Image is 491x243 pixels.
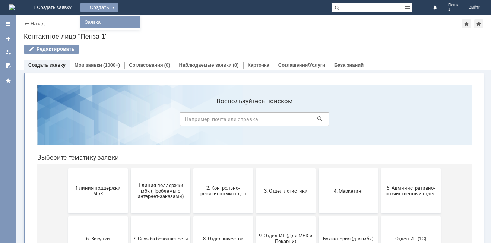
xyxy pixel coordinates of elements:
[2,33,14,45] a: Создать заявку
[37,137,96,182] button: 6. Закупки
[149,33,298,47] input: Например, почта или справка
[99,89,159,134] button: 1 линия поддержки мбк (Проблемы с интернет-заказами)
[227,204,282,210] span: Франчайзинг
[162,89,222,134] button: 2. Контрольно-ревизионный отдел
[39,157,94,162] span: 6. Закупки
[474,19,483,28] div: Сделать домашней страницей
[102,103,157,120] span: 1 линия поддержки мбк (Проблемы с интернет-заказами)
[352,157,407,162] span: Отдел ИТ (1С)
[82,18,139,27] a: Заявка
[289,109,345,114] span: 4. Маркетинг
[350,89,409,134] button: 5. Административно-хозяйственный отдел
[99,137,159,182] button: 7. Служба безопасности
[99,185,159,230] button: Отдел-ИТ (Офис)
[37,185,96,230] button: Отдел-ИТ (Битрикс24 и CRM)
[164,157,219,162] span: 8. Отдел качества
[350,185,409,230] button: [PERSON_NAME]. Услуги ИТ для МБК (оформляет L1)
[227,109,282,114] span: 3. Отдел логистики
[31,21,44,26] a: Назад
[448,3,460,7] span: Пенза
[352,199,407,215] span: [PERSON_NAME]. Услуги ИТ для МБК (оформляет L1)
[350,137,409,182] button: Отдел ИТ (1С)
[179,62,232,68] a: Наблюдаемые заявки
[287,137,347,182] button: Бухгалтерия (для мбк)
[287,89,347,134] button: 4. Маркетинг
[164,106,219,117] span: 2. Контрольно-ревизионный отдел
[80,3,118,12] div: Создать
[248,62,269,68] a: Карточка
[233,62,239,68] div: (0)
[37,89,96,134] button: 1 линия поддержки МБК
[405,3,412,10] span: Расширенный поиск
[289,202,345,213] span: Это соглашение не активно!
[149,18,298,26] label: Воспользуйтесь поиском
[162,185,222,230] button: Финансовый отдел
[334,62,364,68] a: База знаний
[225,89,284,134] button: 3. Отдел логистики
[289,157,345,162] span: Бухгалтерия (для мбк)
[9,4,15,10] a: Перейти на домашнюю страницу
[225,185,284,230] button: Франчайзинг
[102,204,157,210] span: Отдел-ИТ (Офис)
[164,204,219,210] span: Финансовый отдел
[28,62,66,68] a: Создать заявку
[162,137,222,182] button: 8. Отдел качества
[24,33,484,40] div: Контактное лицо "Пенза 1"
[278,62,325,68] a: Соглашения/Услуги
[102,157,157,162] span: 7. Служба безопасности
[2,60,14,72] a: Мои согласования
[9,4,15,10] img: logo
[462,19,471,28] div: Добавить в избранное
[225,137,284,182] button: 9. Отдел-ИТ (Для МБК и Пекарни)
[103,62,120,68] div: (1000+)
[6,75,440,82] header: Выберите тематику заявки
[39,106,94,117] span: 1 линия поддержки МБК
[164,62,170,68] div: (0)
[129,62,163,68] a: Согласования
[352,106,407,117] span: 5. Административно-хозяйственный отдел
[448,7,460,12] span: 1
[287,185,347,230] button: Это соглашение не активно!
[75,62,102,68] a: Мои заявки
[2,46,14,58] a: Мои заявки
[227,154,282,165] span: 9. Отдел-ИТ (Для МБК и Пекарни)
[39,202,94,213] span: Отдел-ИТ (Битрикс24 и CRM)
